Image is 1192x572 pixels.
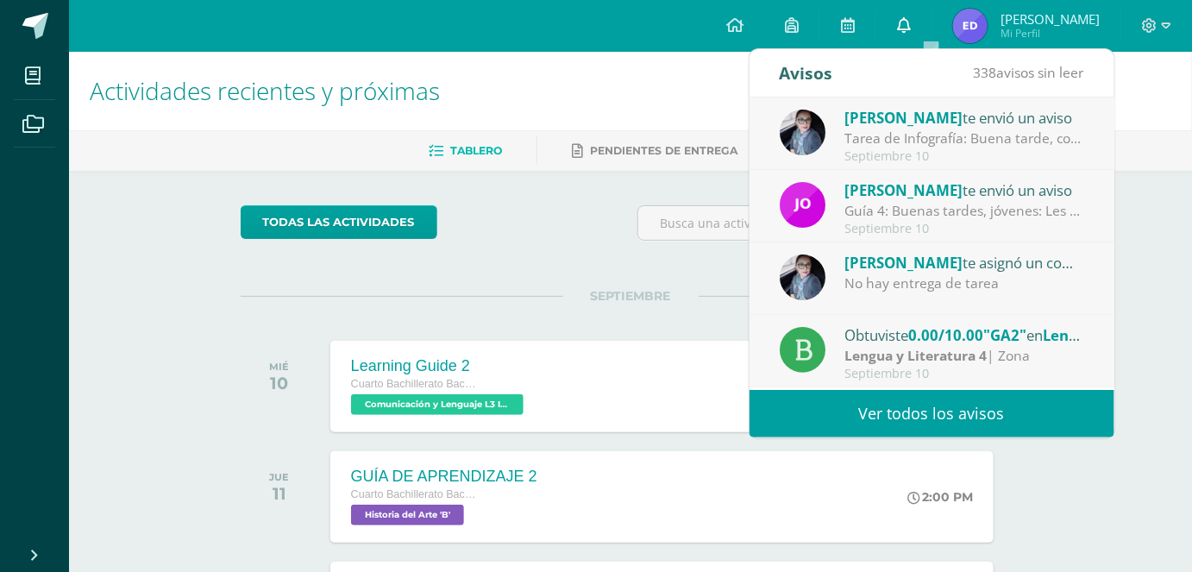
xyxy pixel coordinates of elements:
[351,488,480,500] span: Cuarto Bachillerato Bachillerato en CCLL con Orientación en Diseño Gráfico
[780,49,833,97] div: Avisos
[844,108,963,128] span: [PERSON_NAME]
[780,182,825,228] img: 6614adf7432e56e5c9e182f11abb21f1.png
[780,110,825,155] img: 702136d6d401d1cd4ce1c6f6778c2e49.png
[953,9,988,43] img: 3cab13551e4ea37b7701707039aedd66.png
[269,361,289,373] div: MIÉ
[844,346,1084,366] div: | Zona
[844,149,1084,164] div: Septiembre 10
[844,346,987,365] strong: Lengua y Literatura 4
[844,222,1084,236] div: Septiembre 10
[907,489,973,505] div: 2:00 PM
[351,394,524,415] span: Comunicación y Lenguaje L3 Inglés 'B'
[844,251,1084,273] div: te asignó un comentario en 'GA2' para 'Lengua y Literatura 4'
[241,205,437,239] a: todas las Actividades
[351,505,464,525] span: Historia del Arte 'B'
[983,325,1026,345] span: "GA2"
[844,273,1084,293] div: No hay entrega de tarea
[844,324,1084,346] div: Obtuviste en
[974,63,997,82] span: 338
[844,179,1084,201] div: te envió un aviso
[844,180,963,200] span: [PERSON_NAME]
[844,129,1084,148] div: Tarea de Infografía: Buena tarde, con preocupación he notado que algunos alumnos no están entrega...
[1001,10,1100,28] span: [PERSON_NAME]
[844,106,1084,129] div: te envió un aviso
[269,483,289,504] div: 11
[750,390,1114,437] a: Ver todos los avisos
[269,373,289,393] div: 10
[572,137,737,165] a: Pendientes de entrega
[450,144,502,157] span: Tablero
[563,288,699,304] span: SEPTIEMBRE
[974,63,1084,82] span: avisos sin leer
[1001,26,1100,41] span: Mi Perfil
[351,357,528,375] div: Learning Guide 2
[90,74,440,107] span: Actividades recientes y próximas
[638,206,1020,240] input: Busca una actividad próxima aquí...
[429,137,502,165] a: Tablero
[351,378,480,390] span: Cuarto Bachillerato Bachillerato en CCLL con Orientación en Diseño Gráfico
[269,471,289,483] div: JUE
[844,253,963,273] span: [PERSON_NAME]
[908,325,983,345] span: 0.00/10.00
[351,468,537,486] div: GUÍA DE APRENDIZAJE 2
[590,144,737,157] span: Pendientes de entrega
[844,201,1084,221] div: Guía 4: Buenas tardes, jóvenes: Les recuerdo que aún hay grupos pendientes de entregar su trabajo...
[844,367,1084,381] div: Septiembre 10
[780,255,825,300] img: 702136d6d401d1cd4ce1c6f6778c2e49.png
